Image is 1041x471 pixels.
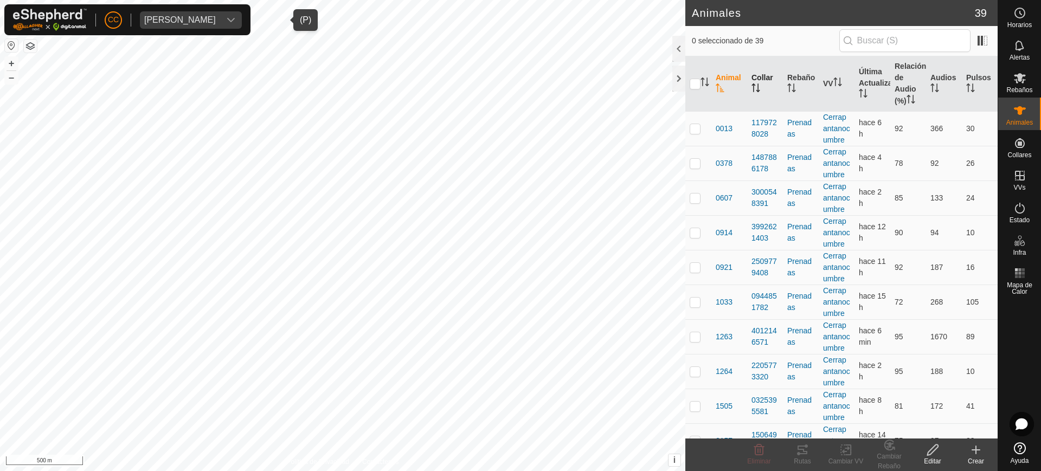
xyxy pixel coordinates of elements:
div: 0325395581 [751,395,779,417]
button: – [5,71,18,84]
td: 24 [962,180,998,215]
span: Alertas [1010,54,1030,61]
span: 75 [895,436,903,445]
a: Contáctenos [362,457,399,467]
div: 1487886178 [751,152,779,175]
span: 81 [895,402,903,410]
a: Política de Privacidad [287,457,349,467]
button: Restablecer Mapa [5,39,18,52]
button: i [669,454,680,466]
a: Cerrapantanocumbre [823,390,850,422]
td: 105 [962,285,998,319]
a: Cerrapantanocumbre [823,425,850,456]
div: Prenadas [787,152,814,175]
td: 97 [926,423,962,458]
span: 1263 [716,331,732,343]
div: 2205773320 [751,360,779,383]
span: 0914 [716,227,732,238]
th: VV [819,56,854,112]
p-sorticon: Activar para ordenar [930,85,939,94]
span: CC [108,14,119,25]
div: Cambiar Rebaño [868,451,911,471]
a: Cerrapantanocumbre [823,113,850,144]
td: 41 [962,389,998,423]
div: Prenadas [787,429,814,452]
div: Cambiar VV [824,456,868,466]
div: [PERSON_NAME] [144,16,216,24]
p-sorticon: Activar para ordenar [966,85,975,94]
td: 30 [962,111,998,146]
td: 33 [962,423,998,458]
span: 95 [895,367,903,376]
span: Horarios [1007,22,1032,28]
span: 21 ago 2025, 19:37 [859,430,886,450]
span: Estado [1010,217,1030,223]
td: 10 [962,354,998,389]
td: 92 [926,146,962,180]
p-sorticon: Activar para ordenar [716,85,724,94]
td: 133 [926,180,962,215]
span: Infra [1013,249,1026,256]
span: 0378 [716,158,732,169]
td: 89 [962,319,998,354]
span: 21 ago 2025, 21:37 [859,222,886,242]
span: 22 ago 2025, 9:37 [859,326,882,346]
span: Collares [1007,152,1031,158]
td: 1670 [926,319,962,354]
th: Animal [711,56,747,112]
div: 1506492857 [751,429,779,452]
a: Cerrapantanocumbre [823,286,850,318]
span: 0607 [716,192,732,204]
div: Prenadas [787,117,814,140]
a: Cerrapantanocumbre [823,321,850,352]
input: Buscar (S) [839,29,971,52]
span: 22 ago 2025, 5:07 [859,153,882,173]
span: 22 ago 2025, 7:37 [859,361,882,381]
div: Rutas [781,456,824,466]
span: 0013 [716,123,732,134]
span: 92 [895,263,903,272]
span: VVs [1013,184,1025,191]
a: Cerrapantanocumbre [823,147,850,179]
span: 1264 [716,366,732,377]
th: Relación de Audio (%) [890,56,926,112]
button: + [5,57,18,70]
span: 22 ago 2025, 3:37 [859,118,882,138]
span: 0921 [716,262,732,273]
div: Crear [954,456,998,466]
div: 0944851782 [751,291,779,313]
th: Collar [747,56,783,112]
span: 85 [895,193,903,202]
span: 22 ago 2025, 7:07 [859,188,882,208]
div: dropdown trigger [220,11,242,29]
th: Audios [926,56,962,112]
span: 72 [895,298,903,306]
th: Pulsos [962,56,998,112]
p-sorticon: Activar para ordenar [859,91,868,99]
a: Cerrapantanocumbre [823,217,850,248]
p-sorticon: Activar para ordenar [751,85,760,94]
div: Prenadas [787,221,814,244]
button: Capas del Mapa [24,40,37,53]
span: Ayuda [1011,457,1029,464]
td: 188 [926,354,962,389]
div: Editar [911,456,954,466]
div: Prenadas [787,291,814,313]
a: Cerrapantanocumbre [823,182,850,214]
span: Animales [1006,119,1033,126]
div: 2509779408 [751,256,779,279]
span: 0 seleccionado de 39 [692,35,839,47]
p-sorticon: Activar para ordenar [833,79,842,88]
span: 90 [895,228,903,237]
td: 172 [926,389,962,423]
div: 1179728028 [751,117,779,140]
div: Prenadas [787,186,814,209]
div: 4012146571 [751,325,779,348]
span: ALBINO APARICIO MARTINEZ [140,11,220,29]
td: 268 [926,285,962,319]
span: 1505 [716,401,732,412]
span: 95 [895,332,903,341]
p-sorticon: Activar para ordenar [701,79,709,88]
td: 366 [926,111,962,146]
a: Cerrapantanocumbre [823,356,850,387]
